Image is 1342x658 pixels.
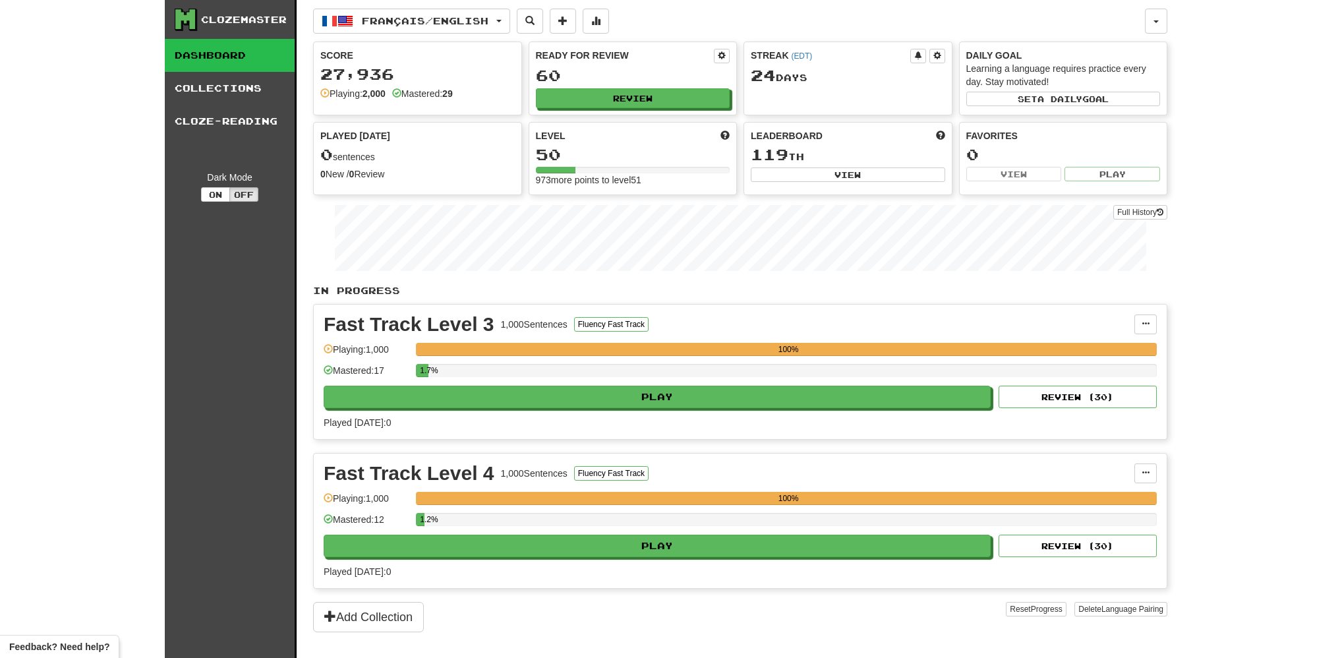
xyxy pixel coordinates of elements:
[320,66,515,82] div: 27,936
[201,187,230,202] button: On
[1113,205,1167,220] a: Full History
[966,62,1161,88] div: Learning a language requires practice every day. Stay motivated!
[324,535,991,557] button: Play
[324,343,409,365] div: Playing: 1,000
[751,49,910,62] div: Streak
[320,167,515,181] div: New / Review
[751,66,776,84] span: 24
[999,535,1157,557] button: Review (30)
[320,145,333,164] span: 0
[936,129,945,142] span: This week in points, UTC
[324,464,494,483] div: Fast Track Level 4
[320,87,386,100] div: Playing:
[320,169,326,179] strong: 0
[966,167,1062,181] button: View
[501,318,568,331] div: 1,000 Sentences
[324,417,391,428] span: Played [DATE]: 0
[420,364,428,377] div: 1.7%
[574,466,649,481] button: Fluency Fast Track
[536,146,730,163] div: 50
[583,9,609,34] button: More stats
[751,145,788,164] span: 119
[574,317,649,332] button: Fluency Fast Track
[1031,605,1063,614] span: Progress
[517,9,543,34] button: Search sentences
[536,88,730,108] button: Review
[1065,167,1160,181] button: Play
[536,67,730,84] div: 60
[966,92,1161,106] button: Seta dailygoal
[201,13,287,26] div: Clozemaster
[324,364,409,386] div: Mastered: 17
[320,129,390,142] span: Played [DATE]
[324,513,409,535] div: Mastered: 12
[536,173,730,187] div: 973 more points to level 51
[966,49,1161,62] div: Daily Goal
[501,467,568,480] div: 1,000 Sentences
[392,87,453,100] div: Mastered:
[175,171,285,184] div: Dark Mode
[536,49,715,62] div: Ready for Review
[324,566,391,577] span: Played [DATE]: 0
[349,169,355,179] strong: 0
[420,343,1157,356] div: 100%
[999,386,1157,408] button: Review (30)
[313,602,424,632] button: Add Collection
[313,284,1167,297] p: In Progress
[966,129,1161,142] div: Favorites
[420,513,424,526] div: 1.2%
[536,129,566,142] span: Level
[751,67,945,84] div: Day s
[720,129,730,142] span: Score more points to level up
[363,88,386,99] strong: 2,000
[313,9,510,34] button: Français/English
[229,187,258,202] button: Off
[324,314,494,334] div: Fast Track Level 3
[362,15,488,26] span: Français / English
[1006,602,1066,616] button: ResetProgress
[165,72,295,105] a: Collections
[791,51,812,61] a: (EDT)
[324,386,991,408] button: Play
[1037,94,1082,104] span: a daily
[165,39,295,72] a: Dashboard
[165,105,295,138] a: Cloze-Reading
[320,49,515,62] div: Score
[751,129,823,142] span: Leaderboard
[550,9,576,34] button: Add sentence to collection
[320,146,515,164] div: sentences
[442,88,453,99] strong: 29
[420,492,1157,505] div: 100%
[751,167,945,182] button: View
[966,146,1161,163] div: 0
[1101,605,1163,614] span: Language Pairing
[9,640,109,653] span: Open feedback widget
[751,146,945,164] div: th
[324,492,409,514] div: Playing: 1,000
[1074,602,1167,616] button: DeleteLanguage Pairing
